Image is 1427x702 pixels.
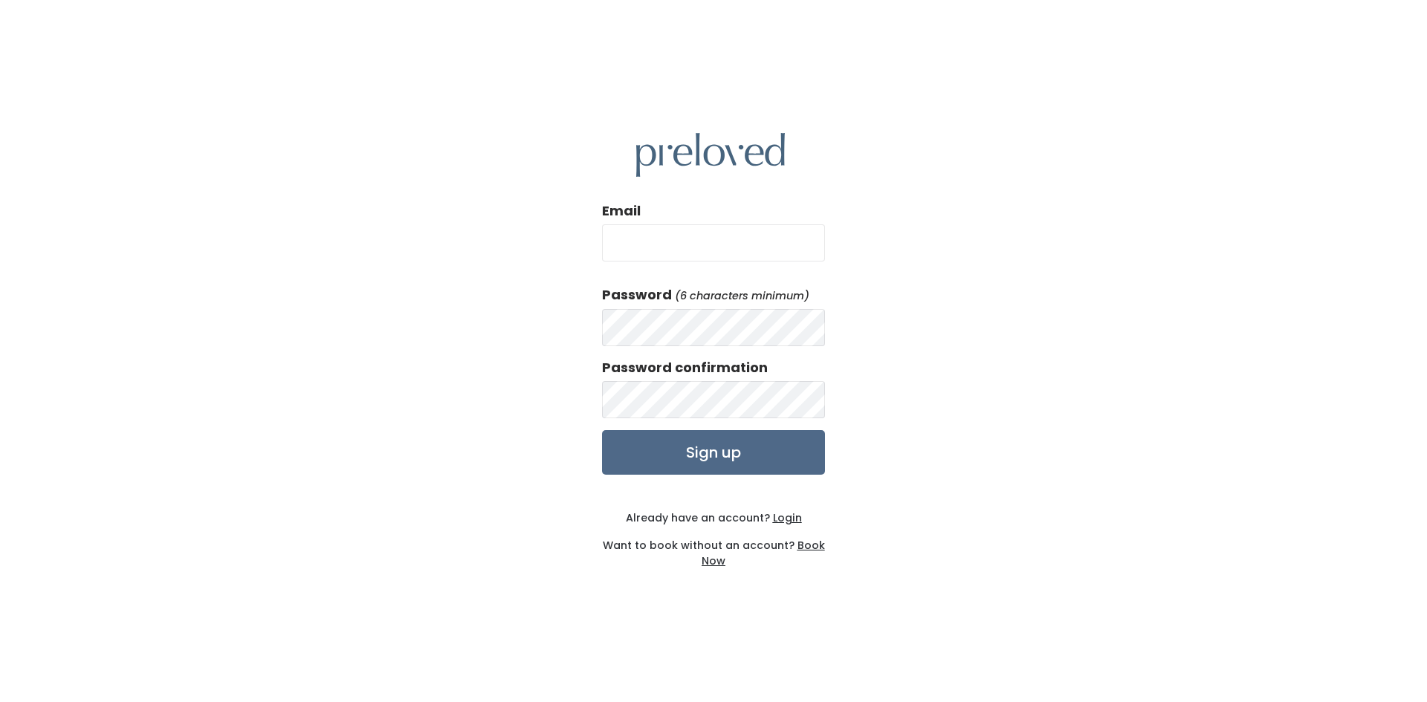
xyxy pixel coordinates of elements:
label: Password [602,285,672,305]
label: Password confirmation [602,358,768,377]
div: Already have an account? [602,510,825,526]
img: preloved logo [636,133,785,177]
u: Login [773,510,802,525]
input: Sign up [602,430,825,475]
label: Email [602,201,641,221]
em: (6 characters minimum) [675,288,809,303]
div: Want to book without an account? [602,526,825,569]
a: Login [770,510,802,525]
a: Book Now [702,538,825,568]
